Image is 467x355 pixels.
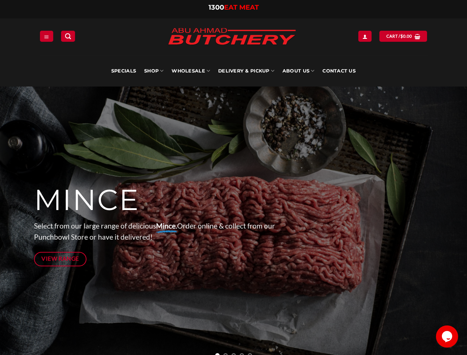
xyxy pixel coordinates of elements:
span: Cart / [386,33,412,40]
a: Wholesale [172,55,210,87]
a: View cart [379,31,427,41]
a: View Range [34,252,87,266]
a: 1300EAT MEAT [209,3,259,11]
a: Delivery & Pickup [218,55,274,87]
bdi: 0.00 [400,34,412,38]
img: Abu Ahmad Butchery [162,23,302,51]
span: Select from our large range of delicious Order online & collect from our Punchbowl Store or have ... [34,222,275,241]
strong: Mince. [156,222,177,230]
span: MINCE [34,182,139,218]
a: Specials [111,55,136,87]
a: Search [61,31,75,41]
iframe: chat widget [436,325,460,348]
span: $ [400,33,403,40]
a: SHOP [144,55,163,87]
a: About Us [282,55,314,87]
a: Menu [40,31,53,41]
a: Contact Us [322,55,356,87]
span: View Range [41,254,79,263]
span: EAT MEAT [224,3,259,11]
a: Login [358,31,372,41]
span: 1300 [209,3,224,11]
